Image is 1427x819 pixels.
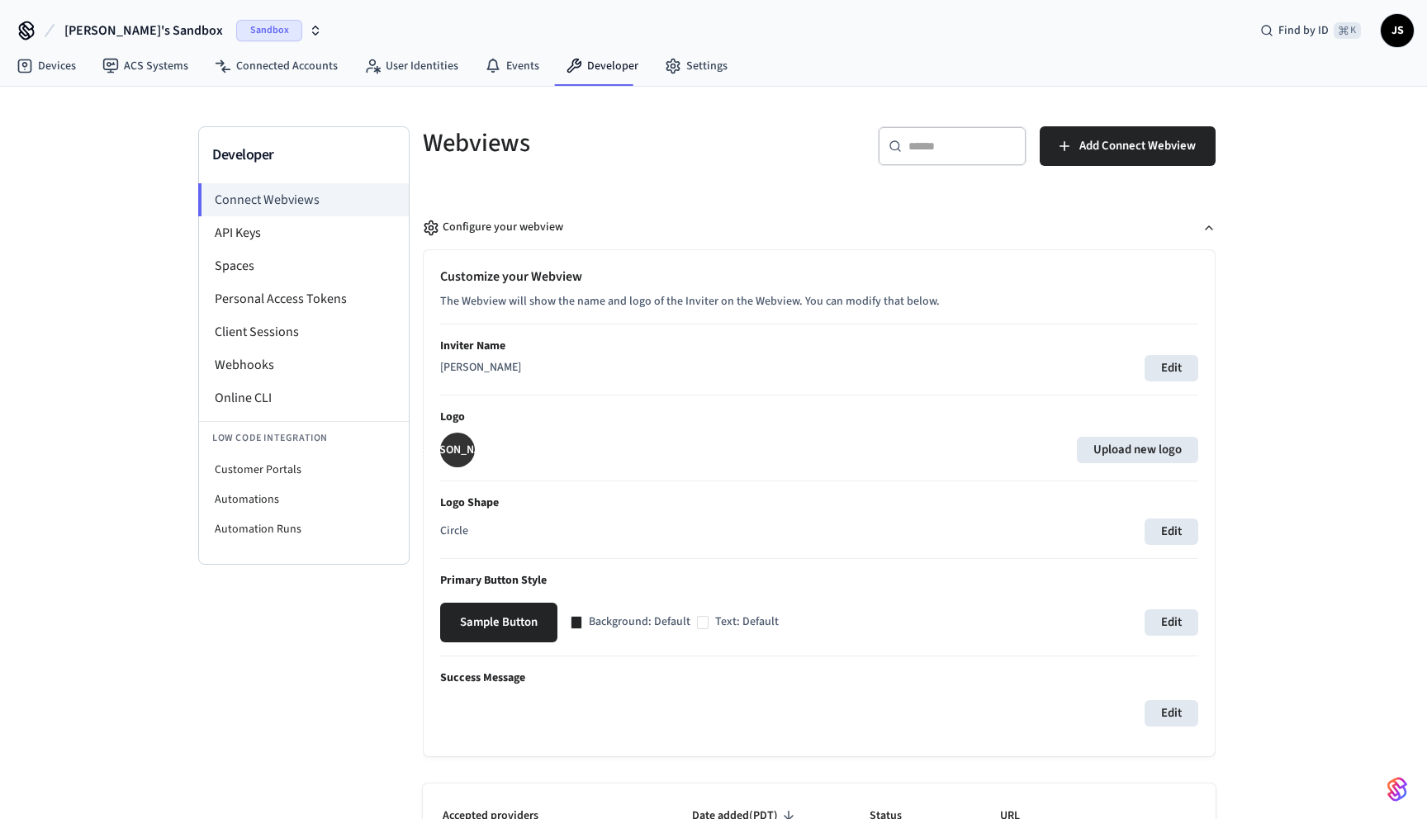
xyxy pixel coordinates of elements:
p: Logo Shape [440,495,1198,512]
span: [PERSON_NAME]'s Sandbox [64,21,223,40]
button: Edit [1145,518,1198,545]
button: Configure your webview [423,206,1216,249]
li: Client Sessions [199,315,409,348]
a: Devices [3,51,89,81]
li: Connect Webviews [198,183,409,216]
button: Add Connect Webview [1040,126,1216,166]
p: [PERSON_NAME] [415,442,500,458]
p: Primary Button Style [440,572,1198,589]
span: JS [1382,16,1412,45]
li: Customer Portals [199,455,409,485]
span: Add Connect Webview [1079,135,1196,157]
a: ACS Systems [89,51,201,81]
button: JS [1381,14,1414,47]
p: Success Message [440,670,1198,687]
p: Logo [440,409,1198,426]
button: Edit [1145,700,1198,727]
img: SeamLogoGradient.69752ec5.svg [1387,776,1407,802]
li: Automations [199,485,409,514]
a: Events [472,51,552,81]
span: ⌘ K [1334,22,1361,39]
p: [PERSON_NAME] [440,359,521,376]
li: Personal Access Tokens [199,282,409,315]
h5: Webviews [423,126,809,160]
span: Sandbox [236,20,302,41]
p: Text: Default [715,613,779,631]
a: User Identities [351,51,472,81]
p: Circle [440,523,468,540]
a: Connected Accounts [201,51,351,81]
div: Find by ID⌘ K [1247,16,1374,45]
div: Configure your webview [423,249,1216,770]
li: Webhooks [199,348,409,381]
a: Developer [552,51,652,81]
li: API Keys [199,216,409,249]
li: Online CLI [199,381,409,414]
label: Upload new logo [1077,437,1198,463]
p: Background: Default [589,613,690,631]
div: Configure your webview [423,219,563,236]
button: Edit [1145,609,1198,636]
h2: Customize your Webview [440,267,1198,286]
p: Inviter Name [440,338,1198,355]
li: Spaces [199,249,409,282]
a: Settings [652,51,741,81]
p: The Webview will show the name and logo of the Inviter on the Webview. You can modify that below. [440,293,1198,310]
li: Low Code Integration [199,421,409,455]
button: Edit [1145,355,1198,381]
h3: Developer [212,144,396,167]
li: Automation Runs [199,514,409,544]
button: Sample Button [440,603,557,642]
span: Find by ID [1278,22,1329,39]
